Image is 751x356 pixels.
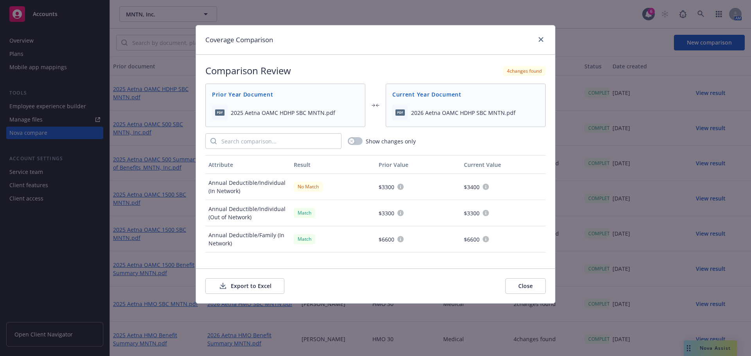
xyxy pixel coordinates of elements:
button: Export to Excel [205,278,284,294]
span: 2026 Aetna OAMC HDHP SBC MNTN.pdf [411,109,516,117]
button: Attribute [205,155,291,174]
input: Search comparison... [217,134,341,148]
div: Prior Value [379,161,458,169]
svg: Search [210,138,217,144]
h2: Comparison Review [205,64,291,77]
span: $3400 [464,183,480,191]
span: $6600 [464,235,480,243]
button: Current Value [461,155,546,174]
div: Result [294,161,373,169]
span: $6600 [379,235,394,243]
span: Current Year Document [392,90,539,98]
div: Match [294,234,315,244]
span: $3300 [464,209,480,217]
span: Show changes only [366,137,416,145]
button: Result [291,155,376,174]
span: 2025 Aetna OAMC HDHP SBC MNTN.pdf [231,109,335,117]
span: Prior Year Document [212,90,359,98]
div: Match [294,208,315,218]
a: close [536,35,546,44]
div: No Match [294,182,323,191]
span: $3300 [379,183,394,191]
div: Annual Deductible/Individual (In Network) [205,174,291,200]
div: Current Value [464,161,543,169]
div: Annual Deductible/Family (Out of Network) [205,252,291,279]
button: Close [505,278,546,294]
div: Attribute [208,161,287,169]
button: Prior Value [375,155,461,174]
div: Annual Deductible/Individual (Out of Network) [205,200,291,226]
h1: Coverage Comparison [205,35,273,45]
div: 4 changes found [503,66,546,76]
div: Annual Deductible/Family (In Network) [205,226,291,252]
span: $3300 [379,209,394,217]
